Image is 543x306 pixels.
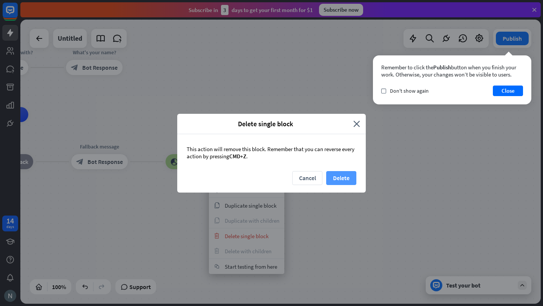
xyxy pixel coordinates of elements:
[390,87,429,94] span: Don't show again
[177,134,366,171] div: This action will remove this block. Remember that you can reverse every action by pressing .
[229,153,246,160] span: CMD+Z
[326,171,356,185] button: Delete
[292,171,322,185] button: Cancel
[353,119,360,128] i: close
[493,86,523,96] button: Close
[381,64,523,78] div: Remember to click the button when you finish your work. Otherwise, your changes won’t be visible ...
[6,3,29,26] button: Open LiveChat chat widget
[433,64,451,71] span: Publish
[183,119,348,128] span: Delete single block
